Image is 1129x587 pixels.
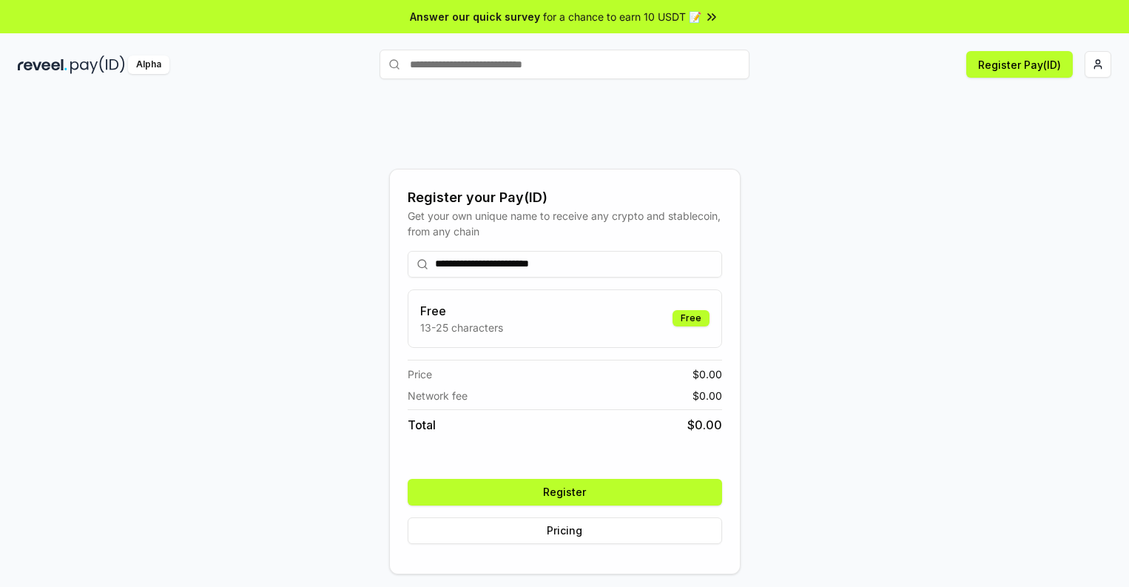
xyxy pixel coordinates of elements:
[543,9,701,24] span: for a chance to earn 10 USDT 📝
[408,517,722,544] button: Pricing
[408,187,722,208] div: Register your Pay(ID)
[128,56,169,74] div: Alpha
[408,479,722,506] button: Register
[420,302,503,320] h3: Free
[410,9,540,24] span: Answer our quick survey
[408,388,468,403] span: Network fee
[408,416,436,434] span: Total
[408,208,722,239] div: Get your own unique name to receive any crypto and stablecoin, from any chain
[692,366,722,382] span: $ 0.00
[70,56,125,74] img: pay_id
[673,310,710,326] div: Free
[687,416,722,434] span: $ 0.00
[420,320,503,335] p: 13-25 characters
[408,366,432,382] span: Price
[18,56,67,74] img: reveel_dark
[692,388,722,403] span: $ 0.00
[966,51,1073,78] button: Register Pay(ID)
